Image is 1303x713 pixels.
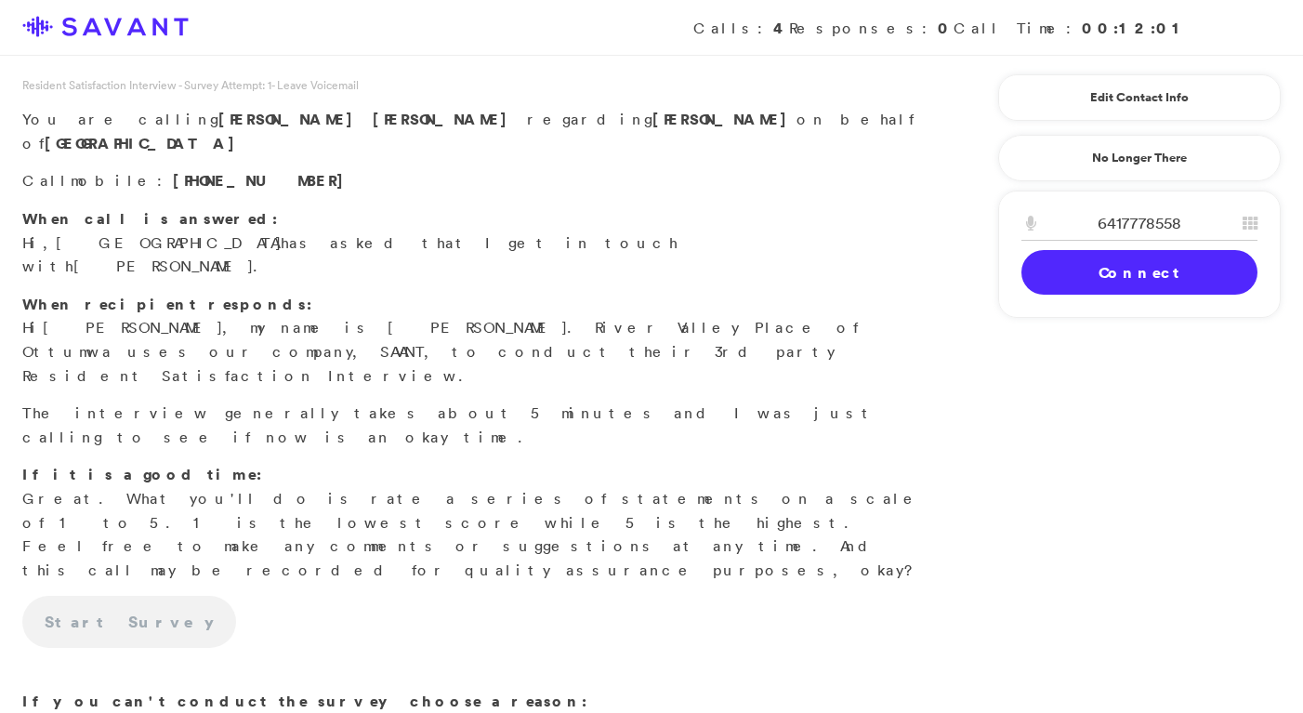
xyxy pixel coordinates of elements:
[22,77,359,93] span: Resident Satisfaction Interview - Survey Attempt: 1 - Leave Voicemail
[1021,250,1257,295] a: Connect
[22,596,236,648] a: Start Survey
[652,109,796,129] strong: [PERSON_NAME]
[218,109,362,129] span: [PERSON_NAME]
[773,18,789,38] strong: 4
[71,171,157,190] span: mobile
[173,170,353,191] span: [PHONE_NUMBER]
[22,294,312,314] strong: When recipient responds:
[73,257,253,275] span: [PERSON_NAME]
[22,169,928,193] p: Call :
[22,108,928,155] p: You are calling regarding on behalf of
[22,691,587,711] strong: If you can't conduct the survey choose a reason:
[22,207,928,279] p: Hi, has asked that I get in touch with .
[22,293,928,388] p: Hi , my name is [PERSON_NAME]. River Valley Place of Ottumwa uses our company, SAVANT, to conduct...
[998,135,1281,181] a: No Longer There
[56,233,281,252] span: [GEOGRAPHIC_DATA]
[22,464,262,484] strong: If it is a good time:
[938,18,954,38] strong: 0
[373,109,517,129] span: [PERSON_NAME]
[1082,18,1188,38] strong: 00:12:01
[22,208,278,229] strong: When call is answered:
[43,318,222,337] span: [PERSON_NAME]
[1021,83,1257,112] a: Edit Contact Info
[45,133,244,153] strong: [GEOGRAPHIC_DATA]
[22,402,928,449] p: The interview generally takes about 5 minutes and I was just calling to see if now is an okay time.
[22,463,928,582] p: Great. What you'll do is rate a series of statements on a scale of 1 to 5. 1 is the lowest score ...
